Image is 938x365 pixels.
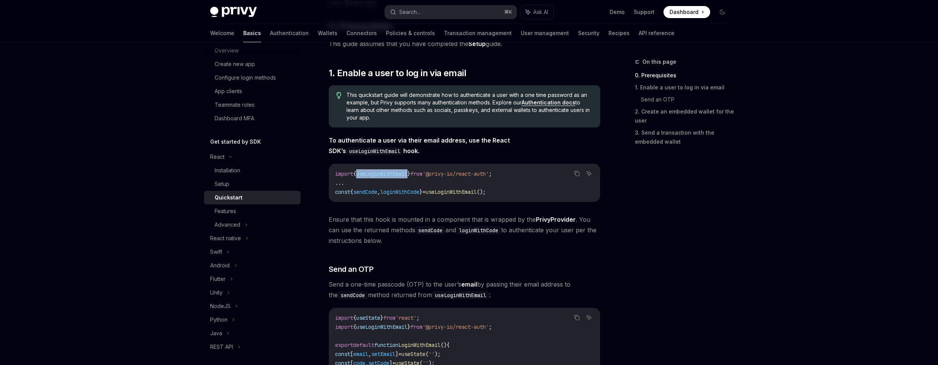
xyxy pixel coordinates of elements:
span: import [335,324,353,330]
a: Installation [204,164,300,177]
div: Setup [215,179,229,189]
span: ; [489,324,492,330]
span: = [422,189,426,195]
span: '@privy-io/react-auth' [422,170,489,177]
span: 1. Enable a user to log in via email [329,67,466,79]
span: 'react' [395,314,416,321]
span: () [441,342,447,348]
div: Create new app [215,60,255,69]
a: 1. Enable a user to log in via email [635,81,734,94]
button: Ask AI [520,5,554,19]
span: ... [335,179,344,186]
span: ( [426,351,429,357]
a: Configure login methods [204,71,300,84]
div: App clients [215,87,242,96]
span: On this page [642,57,676,66]
span: from [383,314,395,321]
div: React native [210,234,241,243]
a: Demo [610,8,625,16]
div: Java [210,329,222,338]
a: Wallets [318,24,337,42]
span: (); [477,189,486,195]
div: Android [210,261,230,270]
span: sendCode [353,189,377,195]
span: LoginWithEmail [398,342,441,348]
span: { [353,170,356,177]
div: Flutter [210,275,226,284]
span: ; [489,170,492,177]
span: This guide assumes that you have completed the guide. [329,38,600,49]
a: 2. Create an embedded wallet for the user [635,106,734,127]
a: Dashboard MFA [204,112,300,125]
a: Security [578,24,599,42]
span: const [335,351,350,357]
span: import [335,314,353,321]
span: const [335,189,350,195]
strong: To authenticate a user via their email address, use the React SDK’s hook. [329,136,510,155]
div: Installation [215,166,240,175]
span: { [447,342,450,348]
strong: email [461,281,477,288]
button: Ask AI [584,313,594,322]
a: Features [204,204,300,218]
button: Ask AI [584,169,594,178]
a: 3. Send a transaction with the embedded wallet [635,127,734,148]
span: ] [395,351,398,357]
span: Send a one-time passcode (OTP) to the user’s by passing their email address to the method returne... [329,279,600,300]
a: App clients [204,84,300,98]
a: Policies & controls [386,24,435,42]
span: useLoginWithEmail [426,189,477,195]
code: sendCode [338,291,368,299]
a: Quickstart [204,191,300,204]
button: Toggle dark mode [716,6,728,18]
span: Dashboard [670,8,699,16]
a: 0. Prerequisites [635,69,734,81]
button: Copy the contents from the code block [572,169,582,178]
div: Teammate roles [215,100,255,109]
span: setEmail [371,351,395,357]
a: Setup [468,40,486,48]
a: User management [521,24,569,42]
span: = [398,351,401,357]
div: Advanced [215,220,240,229]
span: useState [401,351,426,357]
div: Python [210,315,227,324]
h5: Get started by SDK [210,137,261,146]
code: sendCode [415,226,445,235]
span: useState [356,314,380,321]
span: { [353,314,356,321]
span: { [350,189,353,195]
span: useLoginWithEmail [356,170,407,177]
span: from [410,324,422,330]
a: Basics [243,24,261,42]
div: Search... [399,8,420,17]
span: { [353,324,356,330]
code: loginWithCode [456,226,501,235]
span: export [335,342,353,348]
div: Unity [210,288,223,297]
span: ); [435,351,441,357]
div: Configure login methods [215,73,276,82]
a: Transaction management [444,24,512,42]
span: } [380,314,383,321]
span: function [374,342,398,348]
a: Dashboard [663,6,710,18]
span: Ensure that this hook is mounted in a component that is wrapped by the . You can use the returned... [329,214,600,246]
div: Features [215,207,236,216]
span: } [407,324,410,330]
code: useLoginWithEmail [346,147,403,155]
span: This quickstart guide will demonstrate how to authenticate a user with a one time password as an ... [346,91,592,121]
span: Send an OTP [329,264,374,275]
a: Connectors [346,24,377,42]
span: useLoginWithEmail [356,324,407,330]
span: ; [416,314,419,321]
a: Recipes [609,24,630,42]
a: API reference [639,24,674,42]
a: Authentication [270,24,309,42]
span: from [410,170,422,177]
a: Support [634,8,654,16]
span: } [407,170,410,177]
a: PrivyProvider [536,216,576,224]
div: Dashboard MFA [215,114,254,123]
button: Copy the contents from the code block [572,313,582,322]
